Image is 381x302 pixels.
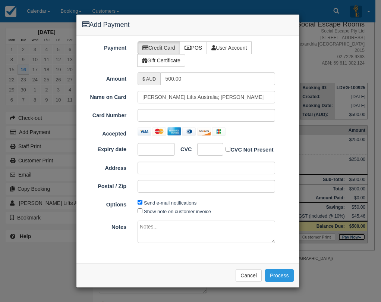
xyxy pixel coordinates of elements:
[226,145,273,154] label: CVC Not Present
[76,162,132,172] label: Address
[236,269,262,282] button: Cancel
[144,209,211,214] label: Show note on customer invoice
[76,221,132,231] label: Notes
[76,143,132,153] label: Expiry date
[76,127,132,138] label: Accepted
[76,198,132,209] label: Options
[175,143,192,153] label: CVC
[138,41,180,54] label: Credit Card
[137,54,185,67] label: Gift Certificate
[76,72,132,83] label: Amount
[160,72,275,85] input: Valid amount required.
[142,77,156,82] small: $ AUD
[76,180,132,190] label: Postal / Zip
[82,20,294,30] h4: Add Payment
[76,109,132,119] label: Card Number
[76,41,132,52] label: Payment
[226,147,230,152] input: CVC Not Present
[76,91,132,101] label: Name on Card
[207,41,252,54] label: User Account
[180,41,207,54] label: POS
[144,200,196,206] label: Send e-mail notifications
[265,269,294,282] button: Process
